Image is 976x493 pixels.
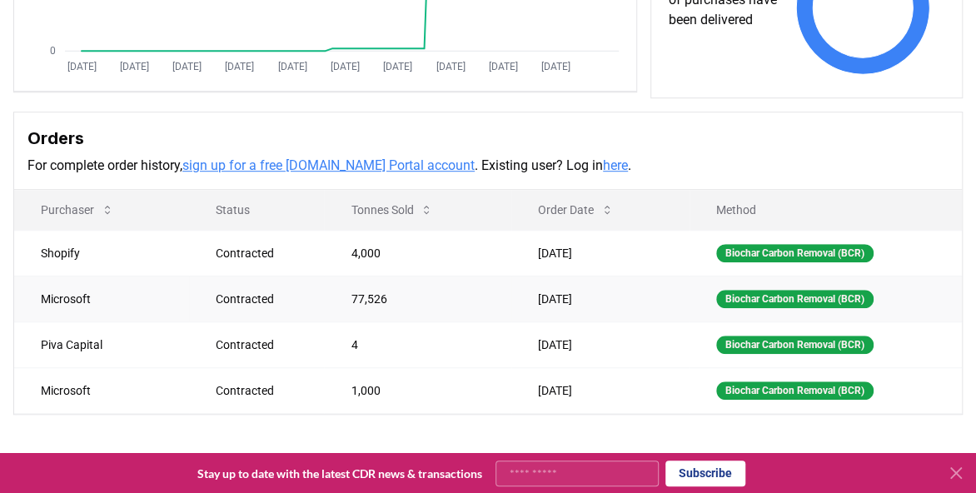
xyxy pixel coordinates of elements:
div: Biochar Carbon Removal (BCR) [716,336,874,354]
div: Contracted [216,291,311,307]
tspan: [DATE] [120,61,149,72]
tspan: [DATE] [225,61,254,72]
tspan: [DATE] [278,61,307,72]
div: Contracted [216,336,311,353]
td: 77,526 [324,276,511,321]
a: here [603,157,628,173]
div: Biochar Carbon Removal (BCR) [716,244,874,262]
td: 4,000 [324,230,511,276]
a: sign up for a free [DOMAIN_NAME] Portal account [182,157,475,173]
tspan: [DATE] [383,61,412,72]
td: [DATE] [511,367,690,413]
div: Contracted [216,382,311,399]
tspan: [DATE] [67,61,97,72]
button: Order Date [525,193,627,227]
div: Contracted [216,245,311,261]
h3: Orders [27,126,949,151]
p: For complete order history, . Existing user? Log in . [27,156,949,176]
tspan: 0 [50,45,56,57]
button: Purchaser [27,193,127,227]
tspan: [DATE] [541,61,570,72]
td: [DATE] [511,276,690,321]
td: [DATE] [511,321,690,367]
tspan: [DATE] [436,61,466,72]
tspan: [DATE] [331,61,360,72]
p: Method [703,202,949,218]
td: Microsoft [14,276,189,321]
td: Shopify [14,230,189,276]
p: Status [202,202,311,218]
div: Biochar Carbon Removal (BCR) [716,290,874,308]
td: 4 [324,321,511,367]
td: Microsoft [14,367,189,413]
td: Piva Capital [14,321,189,367]
td: [DATE] [511,230,690,276]
button: Tonnes Sold [337,193,446,227]
tspan: [DATE] [489,61,518,72]
tspan: [DATE] [172,61,202,72]
td: 1,000 [324,367,511,413]
div: Biochar Carbon Removal (BCR) [716,381,874,400]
